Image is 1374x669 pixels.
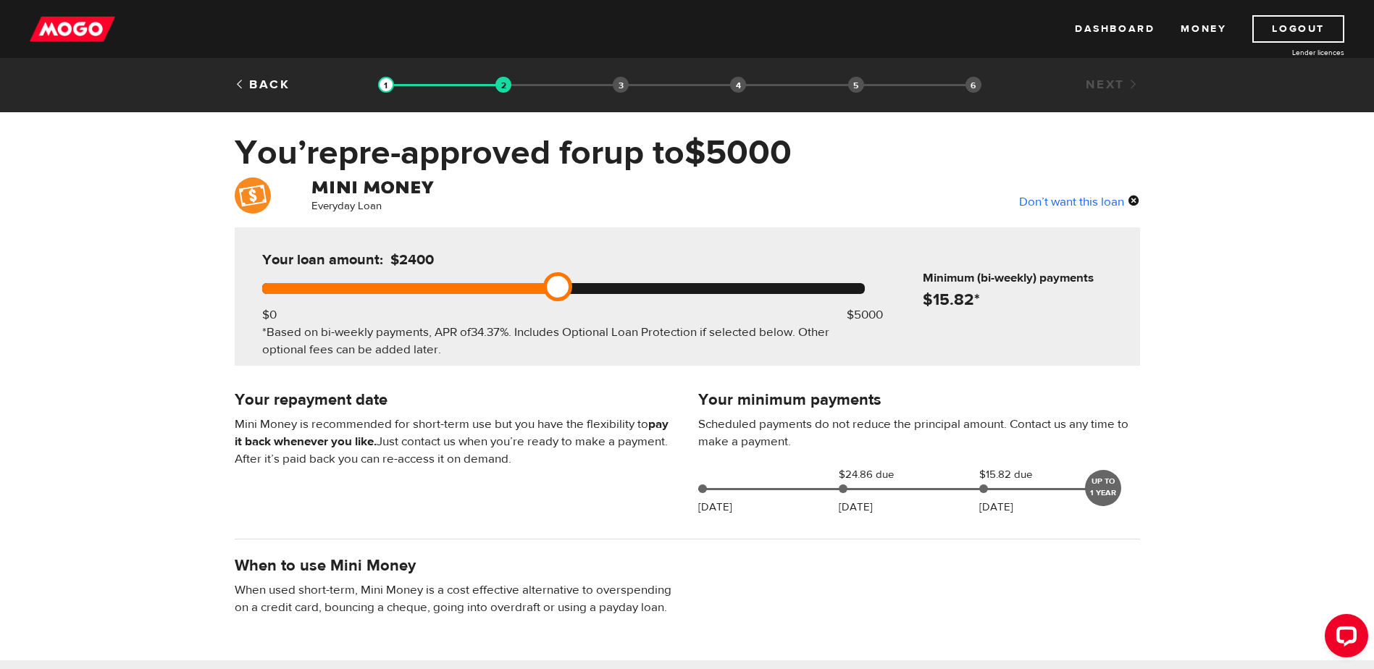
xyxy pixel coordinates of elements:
[1086,77,1139,93] a: Next
[979,466,1052,484] span: $15.82 due
[1019,192,1140,211] div: Don’t want this loan
[30,15,115,43] img: mogo_logo-11ee424be714fa7cbb0f0f49df9e16ec.png
[847,306,883,324] div: $5000
[262,251,558,269] h5: Your loan amount:
[839,466,911,484] span: $24.86 due
[1236,47,1344,58] a: Lender licences
[1085,470,1121,506] div: UP TO 1 YEAR
[235,390,676,410] h4: Your repayment date
[1252,15,1344,43] a: Logout
[698,416,1140,450] p: Scheduled payments do not reduce the principal amount. Contact us any time to make a payment.
[923,290,1134,310] h4: $
[235,581,676,616] p: When used short-term, Mini Money is a cost effective alternative to overspending on a credit card...
[933,289,974,310] span: 15.82
[390,251,434,269] span: $2400
[262,306,277,324] div: $0
[495,77,511,93] img: transparent-188c492fd9eaac0f573672f40bb141c2.gif
[698,499,732,516] p: [DATE]
[923,269,1134,287] h6: Minimum (bi-weekly) payments
[684,131,792,174] span: $5000
[235,555,416,576] h4: When to use Mini Money
[378,77,394,93] img: transparent-188c492fd9eaac0f573672f40bb141c2.gif
[839,499,873,516] p: [DATE]
[471,324,508,340] span: 34.37%
[235,416,669,450] b: pay it back whenever you like.
[698,390,1140,410] h4: Your minimum payments
[1313,608,1374,669] iframe: LiveChat chat widget
[262,324,865,358] div: *Based on bi-weekly payments, APR of . Includes Optional Loan Protection if selected below. Other...
[1075,15,1155,43] a: Dashboard
[979,499,1013,516] p: [DATE]
[235,416,676,468] p: Mini Money is recommended for short-term use but you have the flexibility to Just contact us when...
[1181,15,1226,43] a: Money
[235,77,290,93] a: Back
[235,134,1140,172] h1: You’re pre-approved for up to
